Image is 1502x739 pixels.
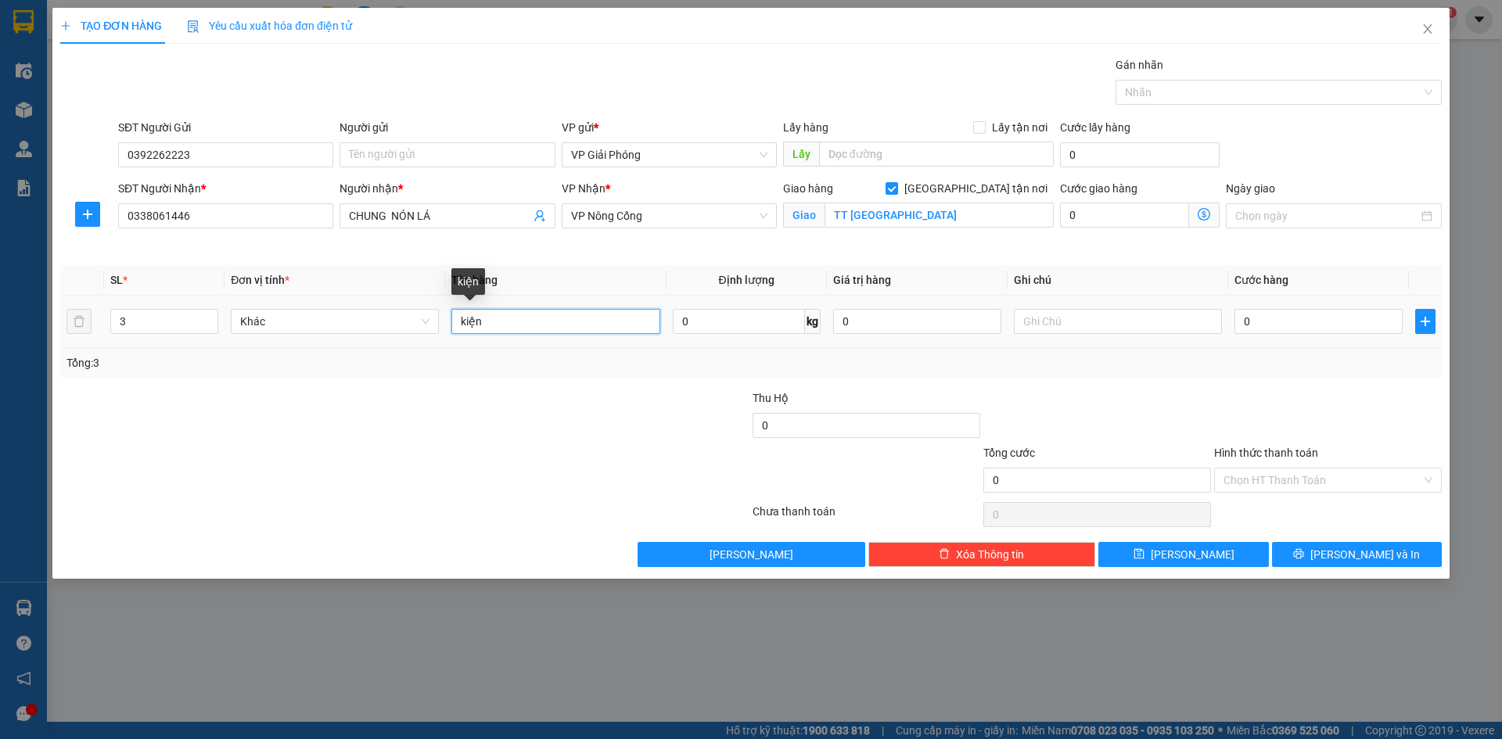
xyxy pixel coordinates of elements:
[41,66,124,100] span: SĐT XE 0904 729 427
[719,274,774,286] span: Định lượng
[638,542,865,567] button: [PERSON_NAME]
[118,180,333,197] div: SĐT Người Nhận
[60,20,162,32] span: TẠO ĐƠN HÀNG
[240,310,429,333] span: Khác
[1421,23,1434,35] span: close
[1415,309,1436,334] button: plus
[1272,542,1442,567] button: printer[PERSON_NAME] và In
[66,309,92,334] button: delete
[571,143,767,167] span: VP Giải Phóng
[1060,142,1220,167] input: Cước lấy hàng
[819,142,1054,167] input: Dọc đường
[75,202,100,227] button: plus
[1098,542,1268,567] button: save[PERSON_NAME]
[1060,182,1137,195] label: Cước giao hàng
[825,203,1054,228] input: Giao tận nơi
[898,180,1054,197] span: [GEOGRAPHIC_DATA] tận nơi
[340,180,555,197] div: Người nhận
[805,309,821,334] span: kg
[134,81,227,97] span: GP1508250407
[1134,548,1144,561] span: save
[783,203,825,228] span: Giao
[34,13,132,63] strong: CHUYỂN PHÁT NHANH ĐÔNG LÝ
[1234,274,1288,286] span: Cước hàng
[118,119,333,136] div: SĐT Người Gửi
[1416,315,1435,328] span: plus
[187,20,199,33] img: icon
[1151,546,1234,563] span: [PERSON_NAME]
[571,204,767,228] span: VP Nông Cống
[1214,447,1318,459] label: Hình thức thanh toán
[783,121,828,134] span: Lấy hàng
[534,210,546,222] span: user-add
[451,268,485,295] div: kiện
[783,182,833,195] span: Giao hàng
[986,119,1054,136] span: Lấy tận nơi
[562,182,605,195] span: VP Nhận
[451,309,659,334] input: VD: Bàn, Ghế
[60,20,71,31] span: plus
[1116,59,1163,71] label: Gán nhãn
[1060,121,1130,134] label: Cước lấy hàng
[562,119,777,136] div: VP gửi
[1008,265,1228,296] th: Ghi chú
[1293,548,1304,561] span: printer
[187,20,352,32] span: Yêu cầu xuất hóa đơn điện tử
[956,546,1024,563] span: Xóa Thông tin
[1406,8,1450,52] button: Close
[868,542,1096,567] button: deleteXóa Thông tin
[710,546,793,563] span: [PERSON_NAME]
[1310,546,1420,563] span: [PERSON_NAME] và In
[1226,182,1275,195] label: Ngày giao
[8,54,31,109] img: logo
[110,274,123,286] span: SL
[751,503,982,530] div: Chưa thanh toán
[1060,203,1189,228] input: Cước giao hàng
[76,208,99,221] span: plus
[1198,208,1210,221] span: dollar-circle
[231,274,289,286] span: Đơn vị tính
[753,392,789,404] span: Thu Hộ
[939,548,950,561] span: delete
[340,119,555,136] div: Người gửi
[66,354,580,371] div: Tổng: 3
[833,274,891,286] span: Giá trị hàng
[783,142,819,167] span: Lấy
[983,447,1035,459] span: Tổng cước
[833,309,1001,334] input: 0
[1235,207,1418,224] input: Ngày giao
[40,103,125,137] strong: PHIẾU BIÊN NHẬN
[1014,309,1222,334] input: Ghi Chú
